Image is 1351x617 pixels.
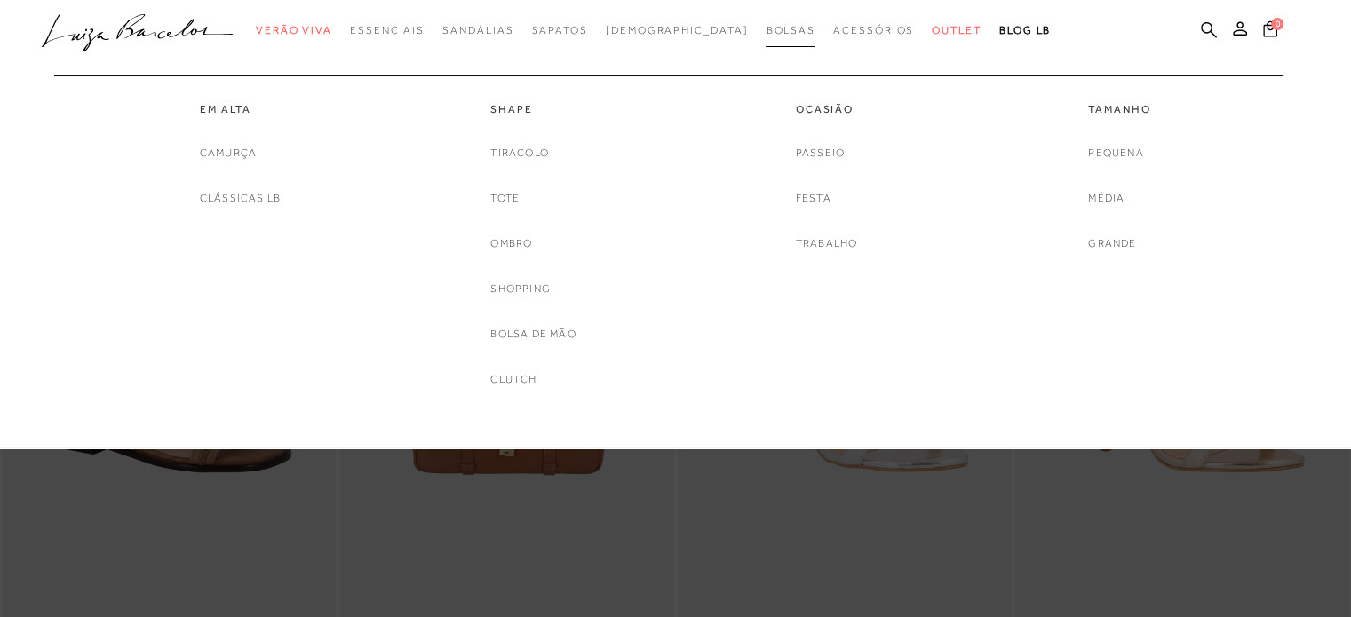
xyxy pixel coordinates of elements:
[490,234,532,253] a: noSubCategoriesText
[1271,18,1283,30] span: 0
[1088,102,1150,117] a: categoryNavScreenReaderText
[490,102,576,117] a: categoryNavScreenReaderText
[490,144,549,162] a: noSubCategoriesText
[490,370,536,389] a: noSubCategoriesText
[796,144,845,162] a: noSubCategoriesText
[796,234,858,253] a: noSubCategoriesText
[490,325,576,344] a: noSubCategoriesText
[766,24,815,36] span: Bolsas
[999,24,1051,36] span: BLOG LB
[442,24,513,36] span: Sandálias
[833,14,914,47] a: categoryNavScreenReaderText
[200,102,281,117] a: categoryNavScreenReaderText
[1088,234,1136,253] a: noSubCategoriesText
[1258,20,1283,44] button: 0
[766,14,815,47] a: categoryNavScreenReaderText
[531,24,587,36] span: Sapatos
[490,189,520,208] a: noSubCategoriesText
[200,144,257,162] a: noSubCategoriesText
[606,14,749,47] a: noSubCategoriesText
[1088,189,1125,208] a: noSubCategoriesText
[932,24,981,36] span: Outlet
[350,14,425,47] a: categoryNavScreenReaderText
[932,14,981,47] a: categoryNavScreenReaderText
[833,24,914,36] span: Acessórios
[256,14,332,47] a: categoryNavScreenReaderText
[200,189,281,208] a: noSubCategoriesText
[1088,144,1143,162] a: noSubCategoriesText
[256,24,332,36] span: Verão Viva
[796,102,858,117] a: categoryNavScreenReaderText
[350,24,425,36] span: Essenciais
[490,280,551,298] a: noSubCategoriesText
[442,14,513,47] a: categoryNavScreenReaderText
[999,14,1051,47] a: BLOG LB
[606,24,749,36] span: [DEMOGRAPHIC_DATA]
[796,189,831,208] a: noSubCategoriesText
[531,14,587,47] a: categoryNavScreenReaderText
